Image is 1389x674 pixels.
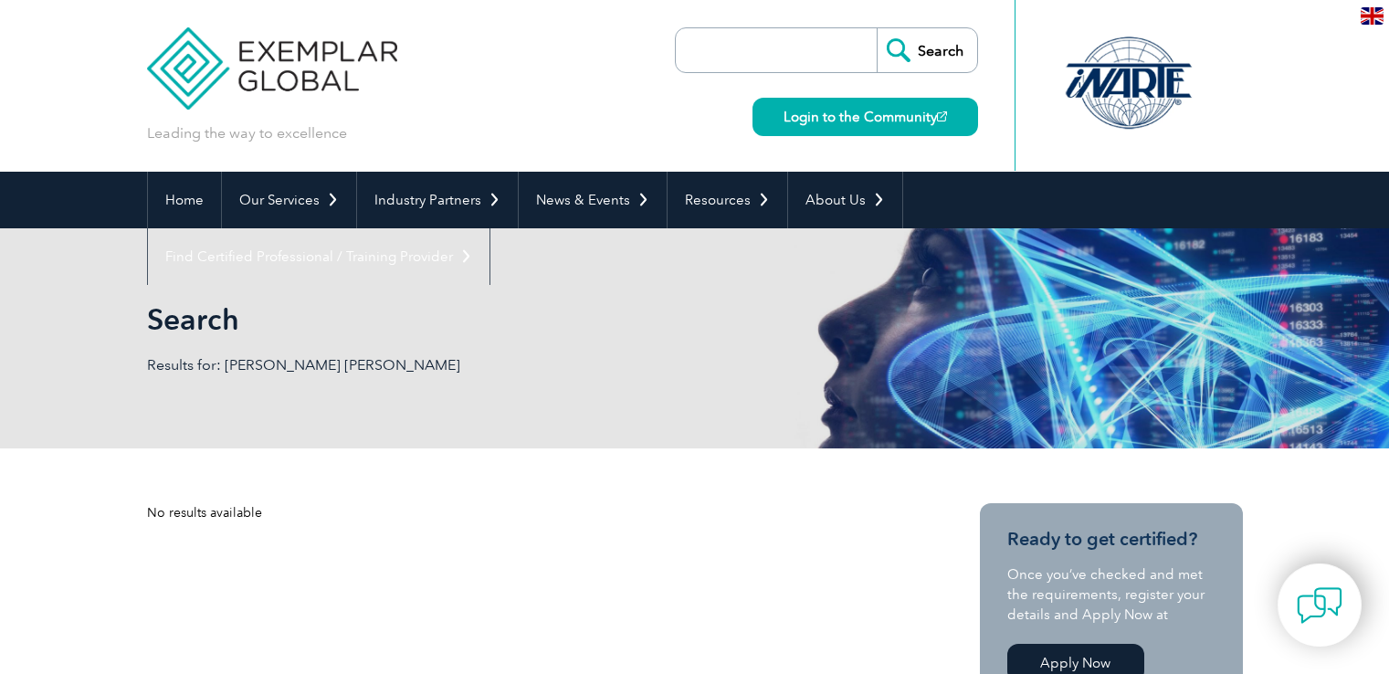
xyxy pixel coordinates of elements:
[1297,583,1342,628] img: contact-chat.png
[519,172,667,228] a: News & Events
[147,503,914,522] div: No results available
[147,123,347,143] p: Leading the way to excellence
[222,172,356,228] a: Our Services
[877,28,977,72] input: Search
[788,172,902,228] a: About Us
[752,98,978,136] a: Login to the Community
[1361,7,1384,25] img: en
[1007,564,1215,625] p: Once you’ve checked and met the requirements, register your details and Apply Now at
[148,228,489,285] a: Find Certified Professional / Training Provider
[1007,528,1215,551] h3: Ready to get certified?
[147,355,695,375] p: Results for: [PERSON_NAME] [PERSON_NAME]
[148,172,221,228] a: Home
[357,172,518,228] a: Industry Partners
[937,111,947,121] img: open_square.png
[147,301,848,337] h1: Search
[668,172,787,228] a: Resources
